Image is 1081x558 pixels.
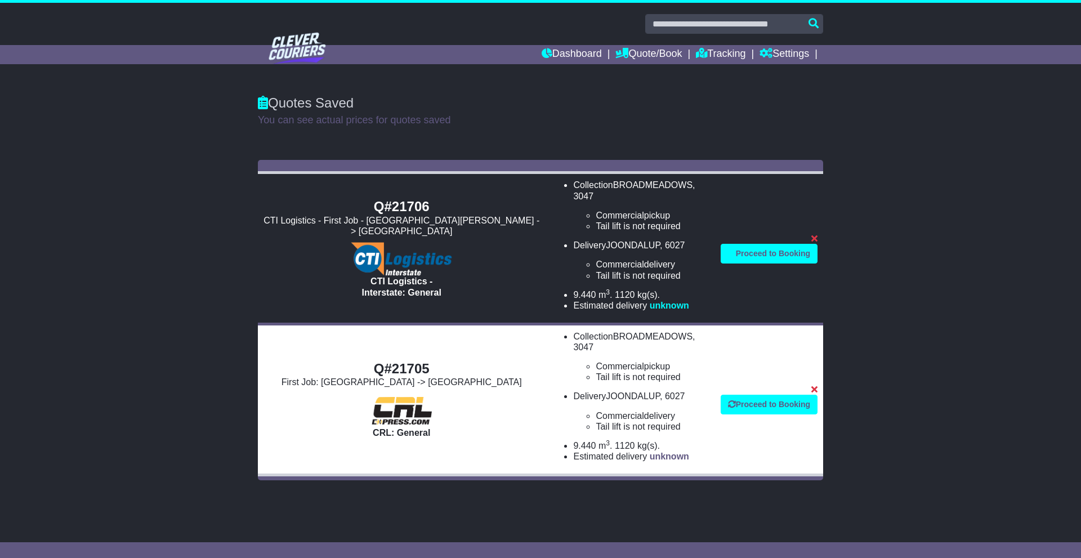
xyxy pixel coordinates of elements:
div: Q#21705 [263,361,539,377]
img: CRL: General [365,394,439,427]
sup: 3 [606,288,610,296]
li: Tail lift is not required [596,421,709,432]
span: JOONDALUP [606,391,660,401]
span: Commercial [596,361,644,371]
span: CRL: General [373,428,430,438]
span: Commercial [596,211,644,220]
span: 9.440 [573,290,596,300]
span: BROADMEADOWS [613,332,693,341]
li: Tail lift is not required [596,221,709,231]
span: unknown [650,452,689,461]
li: pickup [596,361,709,372]
li: Estimated delivery [573,451,709,462]
a: Settings [760,45,809,64]
span: , 6027 [660,391,685,401]
a: Tracking [696,45,745,64]
li: delivery [596,259,709,270]
span: kg(s). [637,441,660,450]
span: Commercial [596,260,644,269]
li: Delivery [573,391,709,432]
span: , 6027 [660,240,685,250]
li: Tail lift is not required [596,372,709,382]
li: Collection [573,180,709,231]
span: , 3047 [573,332,695,352]
li: Collection [573,331,709,383]
span: CTI Logistics - Interstate: General [362,276,441,297]
span: , 3047 [573,180,695,200]
sup: 3 [606,439,610,447]
span: unknown [650,301,689,310]
div: Quotes Saved [258,95,823,111]
li: pickup [596,210,709,221]
img: CTI Logistics - Interstate: General [350,242,453,276]
span: BROADMEADOWS [613,180,693,190]
span: 1120 [615,441,635,450]
span: m . [598,441,612,450]
span: m . [598,290,612,300]
span: JOONDALUP [606,240,660,250]
li: Estimated delivery [573,300,709,311]
a: Quote/Book [615,45,682,64]
p: You can see actual prices for quotes saved [258,114,823,127]
span: Commercial [596,411,644,421]
div: Q#21706 [263,199,539,215]
span: 9.440 [573,441,596,450]
div: CTI Logistics - First Job - [GEOGRAPHIC_DATA][PERSON_NAME] -> [GEOGRAPHIC_DATA] [263,215,539,236]
a: Proceed to Booking [721,244,818,264]
a: Proceed to Booking [721,395,818,414]
li: Tail lift is not required [596,270,709,281]
span: 1120 [615,290,635,300]
span: kg(s). [637,290,660,300]
li: delivery [596,410,709,421]
div: First Job: [GEOGRAPHIC_DATA] -> [GEOGRAPHIC_DATA] [263,377,539,387]
a: Dashboard [542,45,602,64]
li: Delivery [573,240,709,281]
